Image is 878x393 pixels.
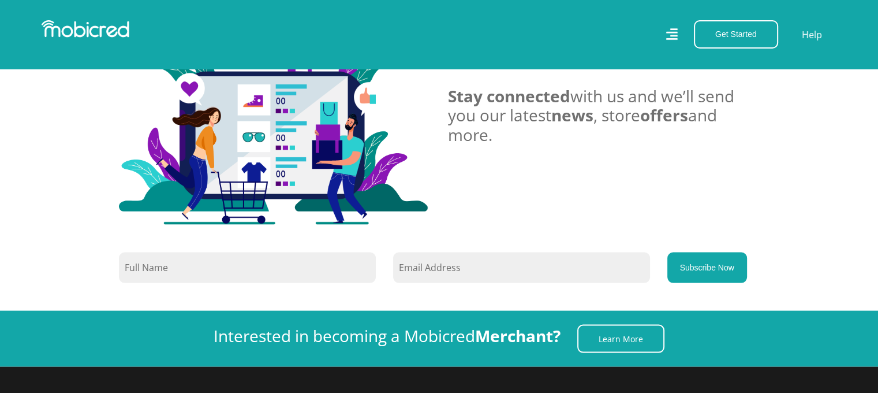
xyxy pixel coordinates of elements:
[640,104,688,126] span: offers
[448,85,570,107] span: Stay connected
[551,104,593,126] span: news
[801,27,823,42] a: Help
[119,253,376,283] input: Full Name
[667,253,747,283] button: Subscribe Now
[694,20,778,49] button: Get Started
[577,325,664,353] a: Learn More
[393,253,650,283] input: Email Address
[475,325,561,347] strong: Merchant?
[448,87,760,145] h3: with us and we’ll send you our latest , store and more.
[42,20,129,38] img: Mobicred
[214,327,561,346] h3: Interested in becoming a Mobicred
